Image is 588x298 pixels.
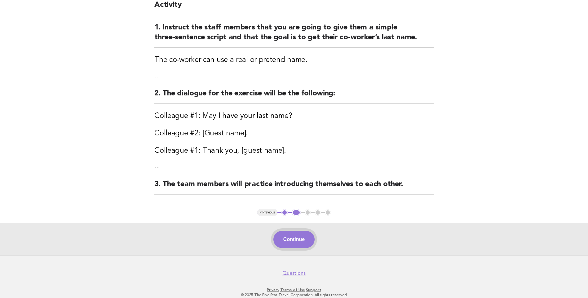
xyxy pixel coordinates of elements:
h3: Colleague #1: Thank you, [guest name]. [154,146,434,156]
a: Support [306,288,321,292]
button: 2 [292,209,301,216]
h2: 1. Instruct the staff members that you are going to give them a simple three-sentence script and ... [154,23,434,48]
a: Questions [282,270,306,276]
h3: The co-worker can use a real or pretend name. [154,55,434,65]
p: -- [154,72,434,81]
h3: Colleague #2: [Guest name]. [154,129,434,138]
button: 1 [281,209,288,216]
a: Privacy [267,288,279,292]
h2: 2. The dialogue for the exercise will be the following: [154,89,434,104]
h3: Colleague #1: May I have your last name? [154,111,434,121]
p: © 2025 The Five Star Travel Corporation. All rights reserved. [104,292,484,297]
p: · · [104,287,484,292]
h2: 3. The team members will practice introducing themselves to each other. [154,179,434,195]
p: -- [154,163,434,172]
a: Terms of Use [280,288,305,292]
button: < Previous [257,209,277,216]
button: Continue [273,231,315,248]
